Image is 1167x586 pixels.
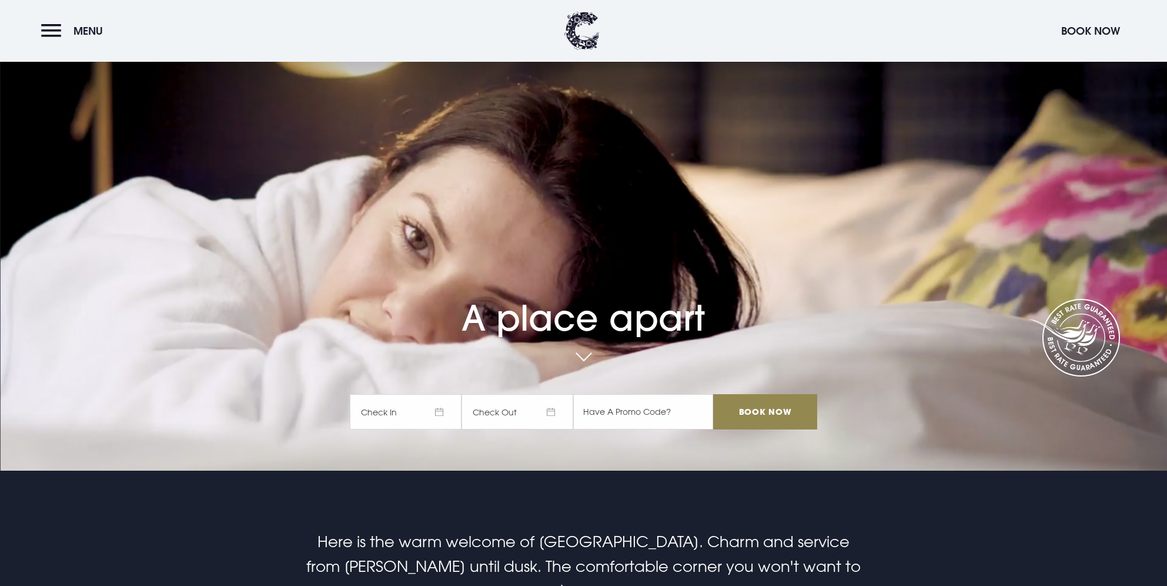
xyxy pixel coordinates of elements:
[462,394,573,429] span: Check Out
[573,394,713,429] input: Have A Promo Code?
[564,12,600,50] img: Clandeboye Lodge
[350,394,462,429] span: Check In
[1055,18,1126,44] button: Book Now
[73,24,103,38] span: Menu
[713,394,817,429] input: Book Now
[41,18,109,44] button: Menu
[350,261,817,339] h1: A place apart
